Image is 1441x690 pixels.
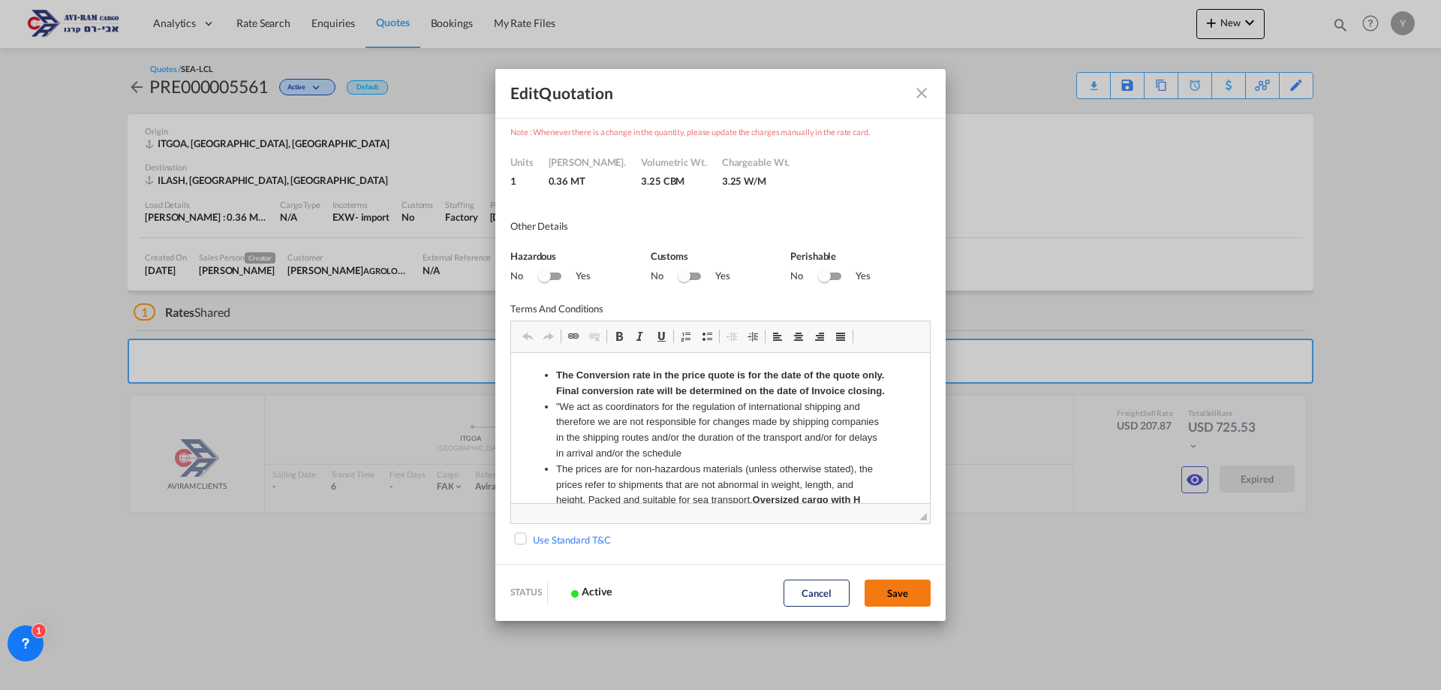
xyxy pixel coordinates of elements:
div: Note : Whenever there is a change in the quantity, please update the charges manually in the rate... [510,110,931,140]
md-icon: icon-flickr-after [559,582,582,604]
label: Terms And Conditions [510,301,931,321]
div: 0.36 MT [549,170,627,188]
a: Underline (Ctrl+U) [651,327,672,346]
div: Yes [700,268,730,286]
md-dialog: Quote ID IncotermsEXW ... [495,69,946,621]
div: Perishable [790,249,916,264]
button: Save [865,580,931,607]
div: Use Standard T&C [533,532,610,547]
a: Decrease Indent [721,327,742,346]
div: No [510,268,538,286]
div: [PERSON_NAME]. [549,155,627,188]
button: Cancel [784,580,850,607]
a: Center [788,327,809,346]
a: Unlink [584,327,605,346]
button: Close dialog [907,78,937,108]
a: Italic (Ctrl+I) [630,327,651,346]
iframe: Editor, editor6 [511,353,930,503]
div: Yes [841,268,871,286]
div: Units [510,155,534,188]
div: Quotation [510,83,613,103]
md-checkbox: Use Standard T&C [514,532,931,549]
li: The prices are for non-hazardous materials (unless otherwise stated), the prices refer to shipmen... [45,109,374,171]
b: Edit [510,83,539,102]
div: 3.25 W/M [722,170,790,188]
span: Active [554,585,611,598]
md-switch: Switch No Ink [678,268,700,286]
div: Customs [651,249,776,264]
a: Align Right [809,327,830,346]
a: Justify [830,327,851,346]
a: Redo (Ctrl+Y) [538,327,559,346]
div: No [790,268,818,286]
div: Volumetric Wt. [641,155,707,188]
a: Bold (Ctrl+B) [609,327,630,346]
md-icon: Close dialog [913,84,931,102]
div: Chargeable Wt. [722,155,790,188]
div: Hazardous [510,249,636,264]
a: Increase Indent [742,327,763,346]
div: STATUS [503,586,547,599]
div: 3.25 CBM [641,170,707,188]
span: Resize [919,513,927,520]
a: Insert/Remove Bulleted List [696,327,717,346]
a: Link (Ctrl+K) [563,327,584,346]
a: Align Left [767,327,788,346]
div: No [651,268,678,286]
a: Undo (Ctrl+Z) [517,327,538,346]
md-switch: Switch No Ink [818,268,841,286]
div: 1 [510,170,534,188]
div: Yes [561,268,591,286]
md-switch: Switch No Ink [538,268,561,286]
a: Insert/Remove Numbered List [675,327,696,346]
div: Other Details [510,218,720,234]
